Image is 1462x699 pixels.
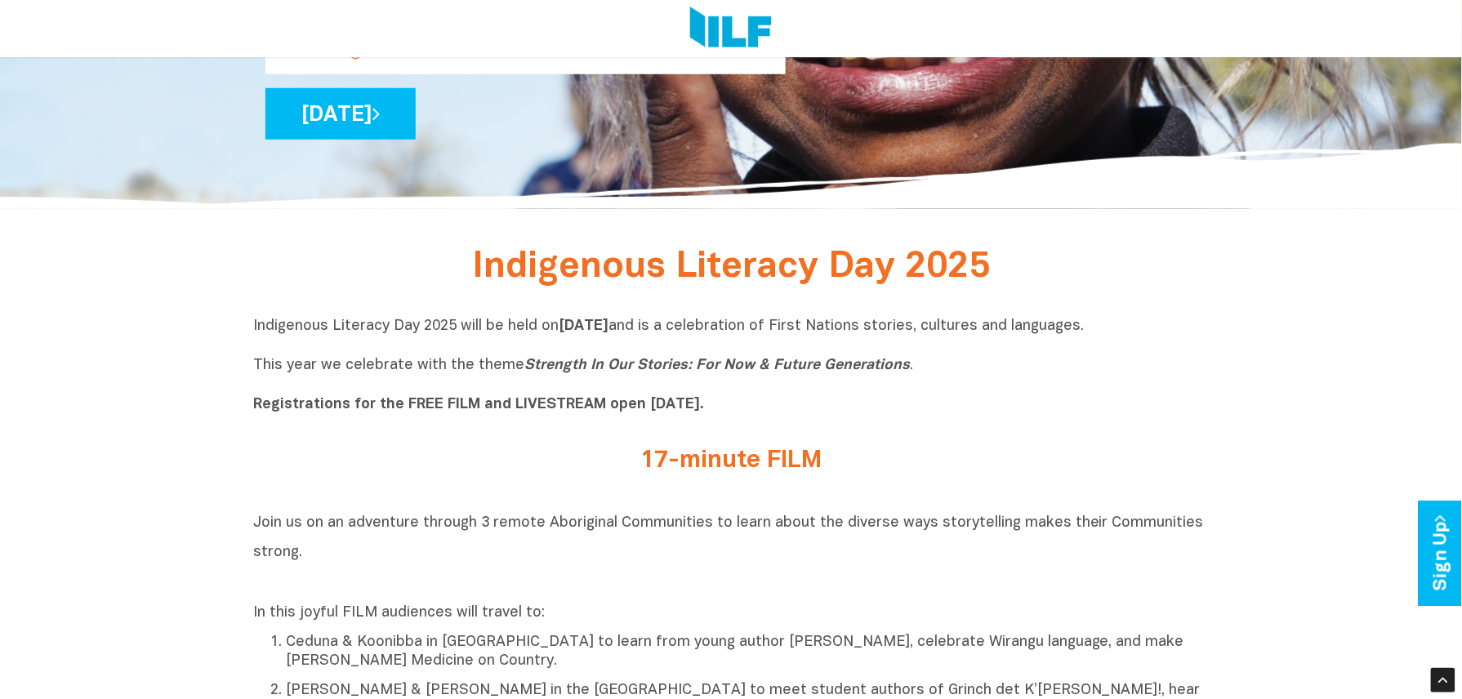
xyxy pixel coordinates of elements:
[286,633,1209,672] p: Ceduna & Koonibba in [GEOGRAPHIC_DATA] to learn from young author [PERSON_NAME], celebrate Wirang...
[265,88,416,140] a: [DATE]
[524,358,910,372] i: Strength In Our Stories: For Now & Future Generations
[472,251,990,284] span: Indigenous Literacy Day 2025
[253,603,1209,623] p: In this joyful FILM audiences will travel to:
[253,398,704,412] b: Registrations for the FREE FILM and LIVESTREAM open [DATE].
[253,516,1204,559] span: Join us on an adventure through 3 remote Aboriginal Communities to learn about the diverse ways s...
[253,317,1209,415] p: Indigenous Literacy Day 2025 will be held on and is a celebration of First Nations stories, cultu...
[1431,668,1455,692] div: Scroll Back to Top
[690,7,771,51] img: Logo
[559,319,608,333] b: [DATE]
[425,447,1037,474] h2: 17-minute FILM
